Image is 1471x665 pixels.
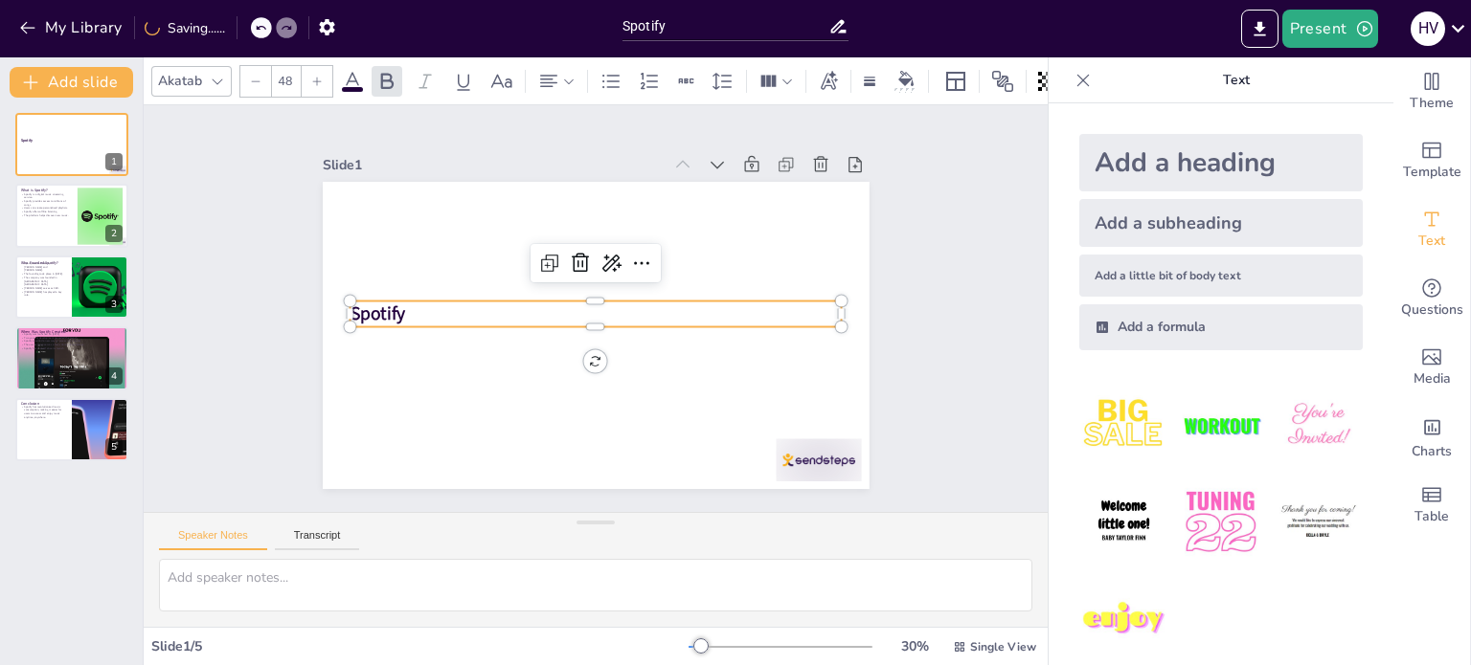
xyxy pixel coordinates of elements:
p: Spotify was founded by [PERSON_NAME] and [PERSON_NAME]. [21,261,66,272]
strong: Spotify [350,276,407,306]
div: 5 [15,398,128,461]
img: 6.jpeg [1274,477,1363,566]
div: 1 [105,153,123,170]
img: 5.jpeg [1176,477,1265,566]
p: Spotify has evolved since its launch. [21,346,123,350]
img: 4.jpeg [1079,477,1168,566]
span: Position [991,70,1014,93]
span: Table [1414,506,1449,527]
div: Add images, graphics, shapes or video [1393,333,1470,402]
span: Template [1403,162,1461,183]
div: Slide 1 / 5 [151,637,689,655]
span: Text [1418,231,1445,252]
p: Spotify provides access to millions of songs. [21,199,72,206]
div: Add ready made slides [1393,126,1470,195]
div: 5 [105,438,123,455]
div: Add a table [1393,471,1470,540]
input: Insert title [622,12,828,40]
div: Add charts and graphs [1393,402,1470,471]
strong: Spotify [21,138,33,143]
p: Spotify is a digital music streaming service. [21,192,72,199]
p: The user experience was a focus during development. [21,344,123,347]
p: Conclusion [21,400,66,406]
p: [PERSON_NAME] serves as CEO. [21,286,66,290]
p: [PERSON_NAME] has played a key role. [21,290,66,297]
span: Single View [970,639,1036,654]
div: 4 [105,367,123,385]
div: Add text boxes [1393,195,1470,264]
p: What is Spotify? [21,187,72,192]
img: 2.jpeg [1176,381,1265,470]
div: Add a little bit of body text [1079,255,1363,297]
span: Media [1414,368,1451,389]
div: 1 [15,113,128,176]
div: Layout [940,66,971,97]
p: Text [1098,57,1374,103]
p: Spotify was launched on [DATE]. [21,333,123,337]
p: The company was founded in [GEOGRAPHIC_DATA], [GEOGRAPHIC_DATA]. [21,276,66,286]
div: 30 % [892,637,938,655]
button: Speaker Notes [159,529,267,550]
div: Get real-time input from your audience [1393,264,1470,333]
img: 1.jpeg [1079,381,1168,470]
button: H v [1411,10,1445,48]
div: 2 [105,225,123,242]
div: Add a heading [1079,134,1363,191]
p: Spotify provided a new way to access music legally. [21,340,123,344]
div: Akatab [154,68,206,94]
div: H v [1411,11,1445,46]
div: Saving...... [145,19,225,37]
div: Border settings [859,66,880,97]
p: Who Founded Spotify? [21,260,66,266]
div: 4 [15,326,128,389]
div: 3 [15,255,128,319]
div: Add a subheading [1079,199,1363,247]
div: Text effects [814,66,843,97]
div: 2 [15,184,128,247]
img: 7.jpeg [1079,575,1168,664]
p: Two years of development preceded the launch. [21,336,123,340]
div: Add a formula [1079,304,1363,350]
button: Present [1282,10,1378,48]
div: Background color [892,71,920,91]
p: Spotify has revolutionized music consumption, making it easier for users to access and enjoy musi... [21,405,66,419]
p: The platform helps discover new music. [21,213,72,217]
span: Theme [1410,93,1454,114]
button: Add slide [10,67,133,98]
p: The founding took place in [DATE]. [21,272,66,276]
div: Slide 1 [338,127,678,181]
span: Questions [1401,299,1463,321]
p: Spotify offers offline listening. [21,210,72,213]
div: Change the overall theme [1393,57,1470,126]
button: Transcript [275,529,360,550]
div: 3 [105,296,123,313]
span: Charts [1412,441,1452,462]
div: Column Count [755,66,798,97]
button: Export to PowerPoint [1241,10,1279,48]
p: Users can create personalized playlists. [21,206,72,210]
p: When Was Spotify Created? [21,329,123,335]
img: 3.jpeg [1274,381,1363,470]
button: My Library [14,12,130,43]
